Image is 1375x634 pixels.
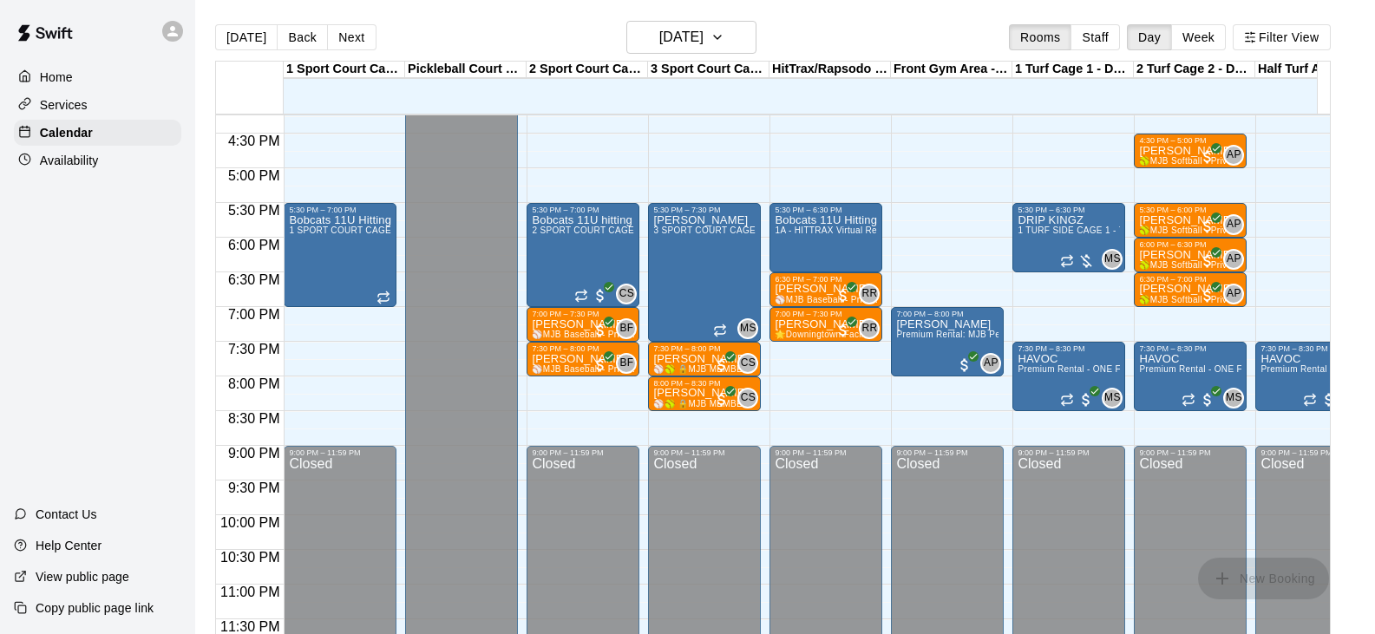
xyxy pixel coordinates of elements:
[1227,216,1241,233] span: AP
[1104,389,1121,407] span: MS
[289,448,364,457] div: 9:00 PM – 11:59 PM
[1223,214,1244,235] div: Alexa Peterson
[1009,24,1071,50] button: Rooms
[1227,251,1241,268] span: AP
[744,353,758,374] span: Cory Sawka (1)
[744,388,758,409] span: Cory Sawka (1)
[1139,275,1210,284] div: 6:30 PM – 7:00 PM
[769,203,882,272] div: 5:30 PM – 6:30 PM: Bobcats 11U Hitting Clinic Spill Over
[1018,225,1287,235] span: 1 TURF SIDE CAGE 1 - 70' Cage - TURF SIDE-DOWNINGTOWN
[1139,344,1210,353] div: 7:30 PM – 8:30 PM
[1012,203,1125,272] div: 5:30 PM – 6:30 PM: DRIP KINGZ
[1104,251,1121,268] span: MS
[648,62,769,78] div: 3 Sport Court Cage 3 - DOWNINGTOWN
[1018,206,1089,214] div: 5:30 PM – 6:30 PM
[224,272,285,287] span: 6:30 PM
[987,353,1001,374] span: Alexa Peterson
[775,310,846,318] div: 7:00 PM – 7:30 PM
[775,275,846,284] div: 6:30 PM – 7:00 PM
[216,515,284,530] span: 10:00 PM
[984,355,999,372] span: AP
[1127,24,1172,50] button: Day
[891,307,1004,376] div: 7:00 PM – 8:00 PM: Kaelyn
[1134,342,1247,411] div: 7:30 PM – 8:30 PM: HAVOC
[532,448,607,457] div: 9:00 PM – 11:59 PM
[737,353,758,374] div: Cory Sawka (1)
[40,69,73,86] p: Home
[891,62,1012,78] div: Front Gym Area - [GEOGRAPHIC_DATA]
[775,448,850,457] div: 9:00 PM – 11:59 PM
[1226,389,1242,407] span: MS
[1139,240,1210,249] div: 6:00 PM – 6:30 PM
[769,307,882,342] div: 7:00 PM – 7:30 PM: Rajveer Dasaur
[1230,388,1244,409] span: Michelle Sawka (Instructor / Owner / Operator)
[653,344,724,353] div: 7:30 PM – 8:00 PM
[1139,448,1215,457] div: 9:00 PM – 11:59 PM
[653,364,1039,374] span: ⚾️🥎 🔒MJB MEMBERS - Private Lesson - 30 Minute - MEMBERSHIP CREDIT ONLY🔒⚾️🥎
[619,285,634,303] span: CS
[859,284,880,304] div: Rick Ross Jr.
[532,206,603,214] div: 5:30 PM – 7:00 PM
[1198,570,1329,585] span: You don't have the permission to add bookings
[14,120,181,146] a: Calendar
[1018,344,1089,353] div: 7:30 PM – 8:30 PM
[1134,134,1247,168] div: 4:30 PM – 5:00 PM: Maddy Mozdzen
[216,550,284,565] span: 10:30 PM
[956,356,973,374] span: All customers have paid
[1255,342,1368,411] div: 7:30 PM – 8:30 PM: HAVOC
[40,152,99,169] p: Availability
[224,203,285,218] span: 5:30 PM
[648,376,761,411] div: 8:00 PM – 8:30 PM: Bill Mullen
[376,291,390,304] span: Recurring event
[1199,148,1216,166] span: All customers have paid
[896,448,972,457] div: 9:00 PM – 11:59 PM
[653,399,1039,409] span: ⚾️🥎 🔒MJB MEMBERS - Private Lesson - 30 Minute - MEMBERSHIP CREDIT ONLY🔒⚾️🥎
[216,619,284,634] span: 11:30 PM
[1230,214,1244,235] span: Alexa Peterson
[737,388,758,409] div: Cory Sawka (1)
[532,344,603,353] div: 7:30 PM – 8:00 PM
[224,376,285,391] span: 8:00 PM
[1102,249,1123,270] div: Michelle Sawka (Owner / Operator Account)
[861,285,877,303] span: RR
[713,391,730,409] span: All customers have paid
[592,322,609,339] span: All customers have paid
[653,225,1091,235] span: 3 SPORT COURT CAGE 3 - 70' Cage and PITCHING MACHINE - SPORT COURT SIDE-DOWNINGTOWN
[623,318,637,339] span: Brandon Flythe
[737,318,758,339] div: Michelle Sawka (Instructor / Owner / Operator)
[866,284,880,304] span: Rick Ross Jr.
[527,307,639,342] div: 7:00 PM – 7:30 PM: Charlie Nass
[1134,272,1247,307] div: 6:30 PM – 7:00 PM: Emily Nass
[626,21,756,54] button: [DATE]
[1134,203,1247,238] div: 5:30 PM – 6:00 PM: Kaelyn Erb
[224,238,285,252] span: 6:00 PM
[574,289,588,303] span: Recurring event
[741,389,756,407] span: CS
[623,284,637,304] span: Cory Sawka (1)
[284,62,405,78] div: 1 Sport Court Cage 1 - DOWNINGTOWN
[740,320,756,337] span: MS
[648,342,761,376] div: 7:30 PM – 8:00 PM: Ava Cross
[592,356,609,374] span: All customers have paid
[14,64,181,90] div: Home
[616,284,637,304] div: Cory Sawka (1)
[1012,62,1134,78] div: 1 Turf Cage 1 - DOWNINGTOWN
[1230,145,1244,166] span: Alexa Peterson
[619,355,633,372] span: BF
[616,353,637,374] div: Brandon Flythe
[289,206,360,214] div: 5:30 PM – 7:00 PM
[1012,342,1125,411] div: 7:30 PM – 8:30 PM: HAVOC
[896,310,967,318] div: 7:00 PM – 8:00 PM
[980,353,1001,374] div: Alexa Peterson
[40,96,88,114] p: Services
[14,92,181,118] a: Services
[1230,284,1244,304] span: Alexa Peterson
[653,206,724,214] div: 5:30 PM – 7:30 PM
[532,310,603,318] div: 7:00 PM – 7:30 PM
[1171,24,1226,50] button: Week
[14,147,181,173] a: Availability
[1223,284,1244,304] div: Alexa Peterson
